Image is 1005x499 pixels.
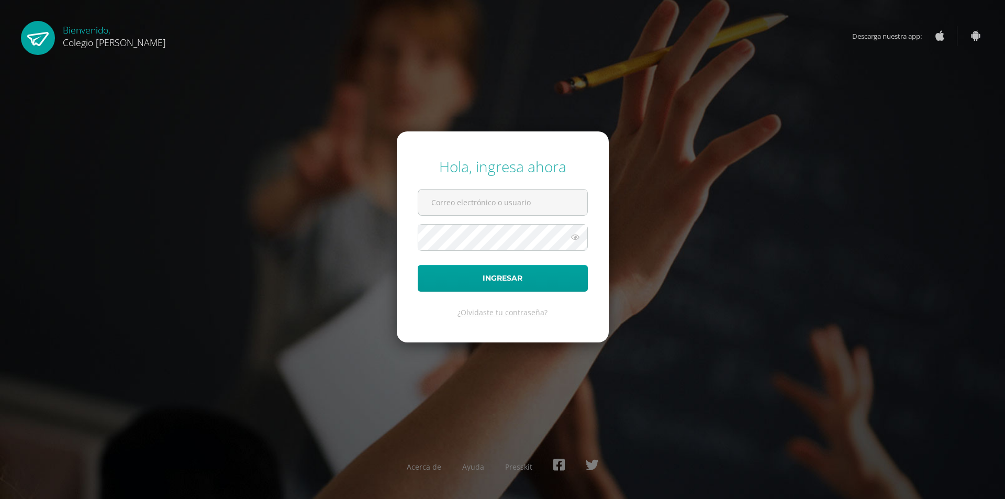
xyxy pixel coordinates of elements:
[63,36,166,49] span: Colegio [PERSON_NAME]
[852,26,932,46] span: Descarga nuestra app:
[462,462,484,472] a: Ayuda
[418,157,588,176] div: Hola, ingresa ahora
[418,190,587,215] input: Correo electrónico o usuario
[457,307,548,317] a: ¿Olvidaste tu contraseña?
[407,462,441,472] a: Acerca de
[505,462,532,472] a: Presskit
[418,265,588,292] button: Ingresar
[63,21,166,49] div: Bienvenido,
